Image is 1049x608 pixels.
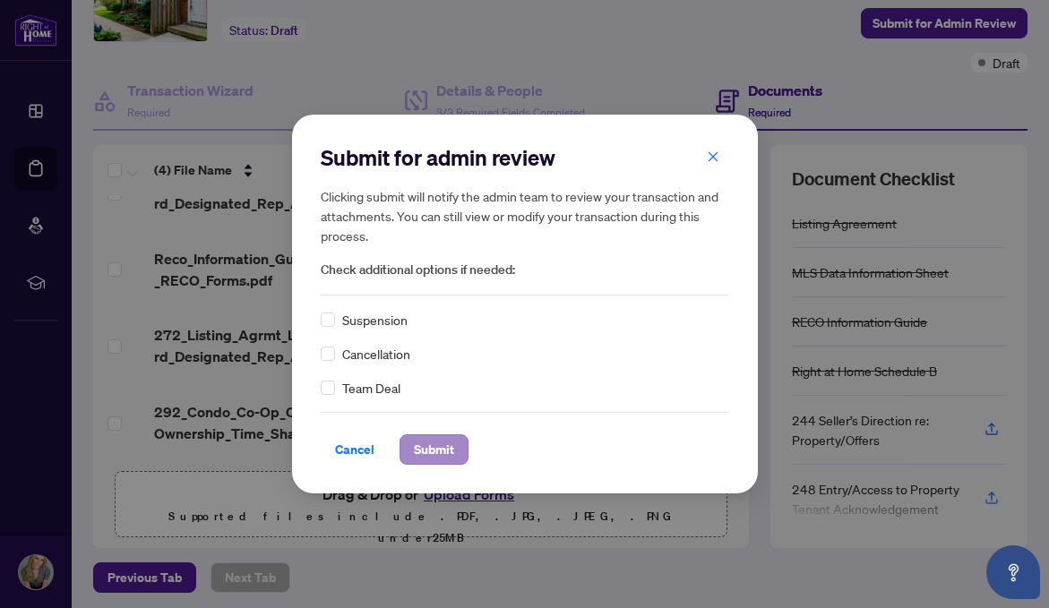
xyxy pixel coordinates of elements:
button: Open asap [986,545,1040,599]
span: close [707,150,719,163]
h2: Submit for admin review [321,143,729,172]
span: Suspension [342,310,408,330]
span: Cancel [335,435,374,464]
h5: Clicking submit will notify the admin team to review your transaction and attachments. You can st... [321,186,729,245]
button: Cancel [321,434,389,465]
span: Cancellation [342,344,410,364]
span: Team Deal [342,378,400,398]
button: Submit [400,434,469,465]
span: Submit [414,435,454,464]
span: Check additional options if needed: [321,260,729,280]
